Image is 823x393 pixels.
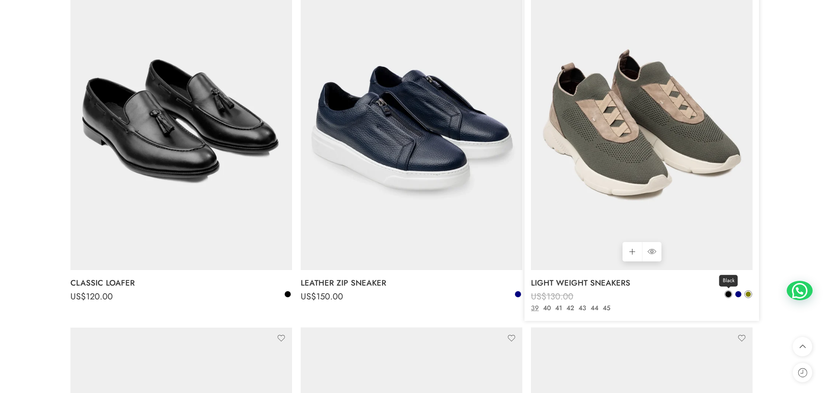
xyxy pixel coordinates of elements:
a: Navy [514,290,522,298]
a: 44 [588,303,601,313]
span: US$ [70,290,86,303]
a: LEATHER ZIP SNEAKER [301,274,522,292]
a: 41 [553,303,564,313]
a: QUICK SHOP [642,242,661,261]
a: Navy [734,290,742,298]
bdi: 91.00 [531,301,569,313]
a: CLASSIC LOAFER [70,274,292,292]
bdi: 150.00 [301,290,343,303]
a: Select options for “LIGHT WEIGHT SNEAKERS” [623,242,642,261]
a: 45 [601,303,613,313]
a: Black [284,290,292,298]
a: 42 [564,303,576,313]
span: US$ [531,290,547,303]
span: US$ [531,301,547,313]
a: Black [724,290,732,298]
a: LIGHT WEIGHT SNEAKERS [531,274,753,292]
bdi: 120.00 [70,290,113,303]
a: 43 [576,303,588,313]
a: 40 [541,303,553,313]
a: 39 [529,303,541,313]
span: Black [719,275,738,286]
bdi: 130.00 [531,290,573,303]
span: US$ [301,290,316,303]
a: Olive [744,290,752,298]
